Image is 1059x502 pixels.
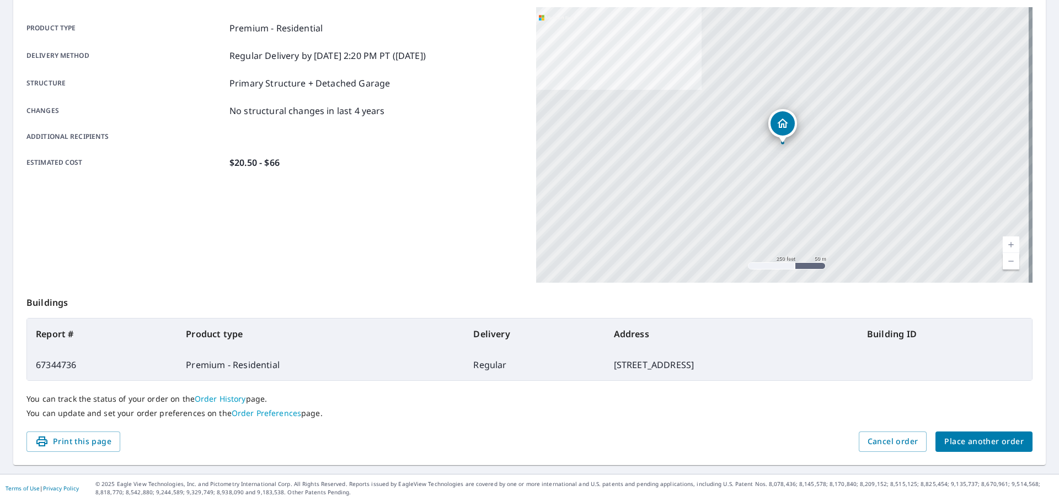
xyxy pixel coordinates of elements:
[177,349,464,380] td: Premium - Residential
[26,408,1033,418] p: You can update and set your order preferences on the page.
[229,21,323,35] p: Premium - Residential
[464,349,605,380] td: Regular
[229,77,390,90] p: Primary Structure + Detached Garage
[177,319,464,349] th: Product type
[6,485,79,492] p: |
[464,319,605,349] th: Delivery
[27,319,177,349] th: Report #
[26,77,225,90] p: Structure
[26,104,225,117] p: Changes
[6,484,40,492] a: Terms of Use
[1003,253,1019,269] a: Current Level 17, Zoom Out
[26,283,1033,318] p: Buildings
[858,319,1032,349] th: Building ID
[27,349,177,380] td: 67344736
[232,408,301,418] a: Order Preferences
[26,132,225,142] p: Additional recipients
[768,109,797,143] div: Dropped pin, building 1, Residential property, 102 Taillevent Cir Kennett Square, PA 19348
[859,431,927,452] button: Cancel order
[26,49,225,62] p: Delivery method
[229,49,426,62] p: Regular Delivery by [DATE] 2:20 PM PT ([DATE])
[195,393,246,404] a: Order History
[95,480,1053,496] p: © 2025 Eagle View Technologies, Inc. and Pictometry International Corp. All Rights Reserved. Repo...
[26,156,225,169] p: Estimated cost
[935,431,1033,452] button: Place another order
[1003,236,1019,253] a: Current Level 17, Zoom In
[605,349,858,380] td: [STREET_ADDRESS]
[26,394,1033,404] p: You can track the status of your order on the page.
[868,435,918,449] span: Cancel order
[26,431,120,452] button: Print this page
[229,104,385,117] p: No structural changes in last 4 years
[43,484,79,492] a: Privacy Policy
[229,156,280,169] p: $20.50 - $66
[26,21,225,35] p: Product type
[605,319,858,349] th: Address
[35,435,111,449] span: Print this page
[944,435,1024,449] span: Place another order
